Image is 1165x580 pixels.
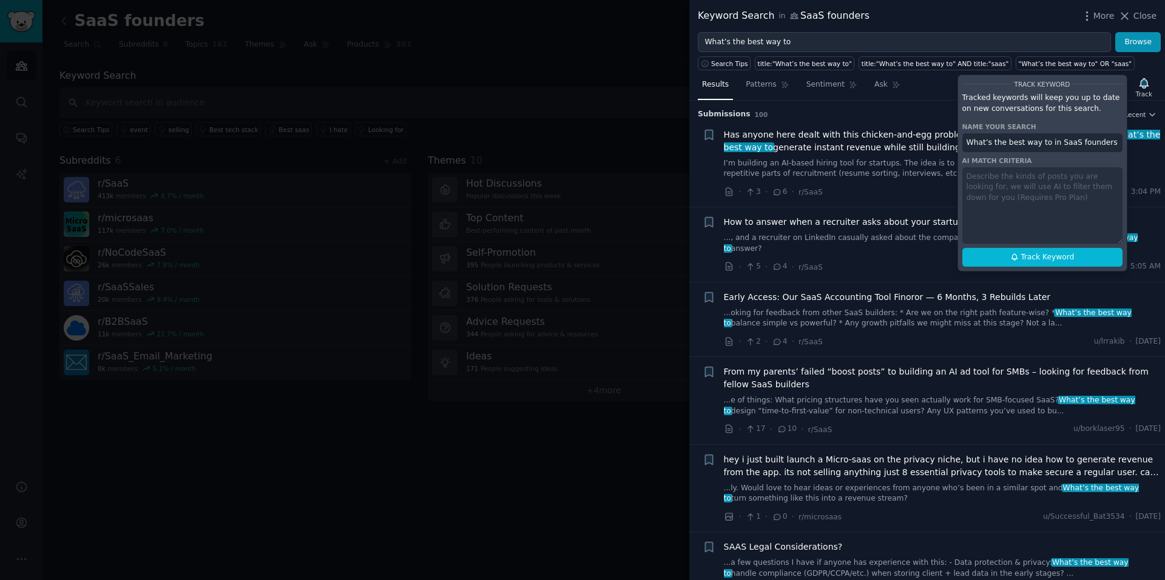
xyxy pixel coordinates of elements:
[1136,336,1161,347] span: [DATE]
[698,8,870,24] div: Keyword Search SaaS founders
[724,541,843,553] a: SAAS Legal Considerations?
[770,423,772,436] span: ·
[1016,56,1135,70] a: "What’s the best way to" OR "saas"
[724,158,1161,179] a: I’m building an AI-based hiring tool for startups. The idea is to help founders and HR teams cut ...
[724,233,1161,254] a: ..., and a recruiter on LinkedIn casually asked about the company I founded how it’s going.What’s...
[1131,187,1161,198] span: 3:04 PM
[808,425,832,434] span: r/SaaS
[724,128,1161,154] a: Has anyone here dealt with this chicken-and-egg problem in a hiring platform/marketplace?What’s t...
[724,483,1161,504] a: ...ly. Would love to hear ideas or experiences from anyone who’s been in a similar spot andWhat’s...
[859,56,1011,70] a: title:"What’s the best way to" AND title:"saas"
[724,558,1129,578] span: What’s the best way to
[772,187,787,198] span: 6
[698,109,751,120] span: Submission s
[1136,90,1152,98] div: Track
[962,122,1123,131] div: Name your search
[1073,424,1125,435] span: u/borklaser95
[801,423,803,436] span: ·
[765,261,768,273] span: ·
[724,308,1161,329] a: ...oking for feedback from other SaaS builders: * Are we on the right path feature-wise? *What’s ...
[792,261,794,273] span: ·
[777,424,797,435] span: 10
[746,79,776,90] span: Patterns
[792,185,794,198] span: ·
[1094,336,1125,347] span: u/lrrakib
[745,424,765,435] span: 17
[724,558,1161,579] a: ...a few questions I have if anyone has experience with this: - Data protection & privacy:What’s ...
[1129,424,1132,435] span: ·
[724,396,1135,415] span: What’s the best way to
[702,79,729,90] span: Results
[799,338,823,346] span: r/SaaS
[698,75,733,100] a: Results
[792,510,794,523] span: ·
[799,513,842,521] span: r/microsaas
[806,79,845,90] span: Sentiment
[724,453,1161,479] a: hey i just built launch a Micro-saas on the privacy niche, but i have no idea how to generate rev...
[772,336,787,347] span: 4
[1021,252,1074,263] span: Track Keyword
[724,130,1161,152] span: What’s the best way to
[792,335,794,348] span: ·
[1124,110,1146,119] span: Recent
[738,510,741,523] span: ·
[874,79,888,90] span: Ask
[962,93,1123,114] p: Tracked keywords will keep you up to date on new conversations for this search.
[698,56,751,70] button: Search Tips
[1015,81,1070,88] span: Track Keyword
[1136,424,1161,435] span: [DATE]
[711,59,748,68] span: Search Tips
[765,510,768,523] span: ·
[1115,32,1161,53] button: Browse
[765,335,768,348] span: ·
[962,156,1123,165] div: AI match criteria
[755,56,854,70] a: title:"What’s the best way to"
[1043,512,1125,522] span: u/Successful_Bat3534
[1132,75,1157,100] button: Track
[724,291,1051,304] a: Early Access: Our SaaS Accounting Tool Finoror — 6 Months, 3 Rebuilds Later
[724,365,1161,391] a: From my parents’ failed “boost posts” to building an AI ad tool for SMBs – looking for feedback f...
[1118,10,1157,22] button: Close
[698,32,1111,53] input: Try a keyword related to your business
[724,233,1138,253] span: What’s the best way to
[741,75,793,100] a: Patterns
[755,111,768,118] span: 100
[745,336,760,347] span: 2
[745,261,760,272] span: 5
[738,185,741,198] span: ·
[1129,512,1132,522] span: ·
[745,512,760,522] span: 1
[962,133,1123,153] input: Name this search
[1018,59,1132,68] div: "What’s the best way to" OR "saas"
[802,75,862,100] a: Sentiment
[1081,10,1115,22] button: More
[799,263,823,272] span: r/SaaS
[758,59,852,68] div: title:"What’s the best way to"
[1130,261,1161,272] span: 5:05 AM
[724,128,1161,154] span: Has anyone here dealt with this chicken-and-egg problem in a hiring platform/marketplace? generat...
[772,512,787,522] span: 0
[1093,10,1115,22] span: More
[799,188,823,196] span: r/SaaS
[1124,110,1157,119] button: Recent
[738,423,741,436] span: ·
[870,75,905,100] a: Ask
[1136,512,1161,522] span: [DATE]
[738,335,741,348] span: ·
[772,261,787,272] span: 4
[862,59,1009,68] div: title:"What’s the best way to" AND title:"saas"
[738,261,741,273] span: ·
[745,187,760,198] span: 3
[1133,10,1157,22] span: Close
[724,216,964,228] a: How to answer when a recruiter asks about your startup
[1129,336,1132,347] span: ·
[765,185,768,198] span: ·
[778,11,785,22] span: in
[724,395,1161,416] a: ...e of things: What pricing structures have you seen actually work for SMB-focused SaaS?What’s t...
[962,248,1123,267] button: Track Keyword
